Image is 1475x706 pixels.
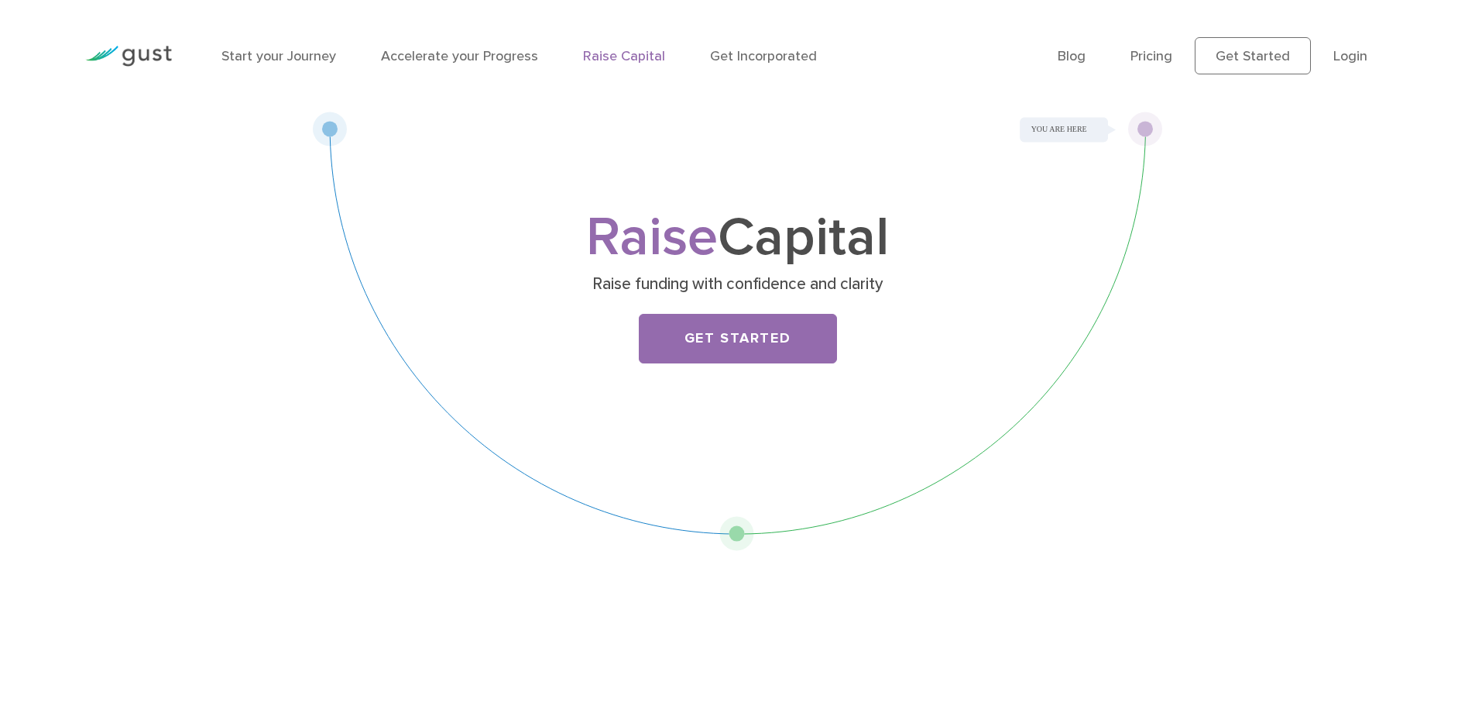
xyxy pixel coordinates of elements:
a: Pricing [1130,48,1172,64]
a: Login [1333,48,1367,64]
a: Blog [1058,48,1086,64]
a: Get Incorporated [710,48,817,64]
span: Raise [586,205,718,270]
img: Gust Logo [85,46,172,67]
p: Raise funding with confidence and clarity [437,274,1038,295]
a: Start your Journey [221,48,336,64]
a: Get Started [1195,37,1311,74]
a: Raise Capital [583,48,665,64]
a: Accelerate your Progress [381,48,538,64]
h1: Capital [432,213,1044,263]
a: Get Started [639,314,837,363]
